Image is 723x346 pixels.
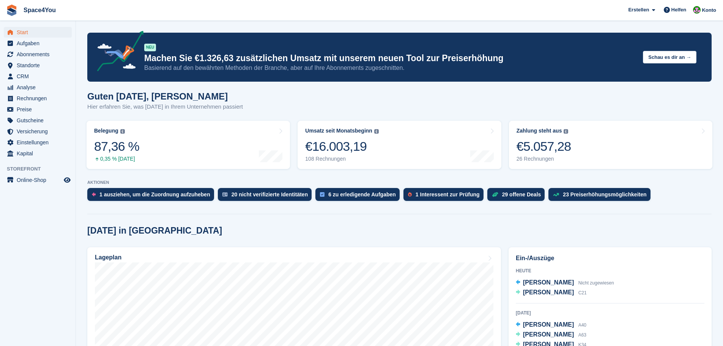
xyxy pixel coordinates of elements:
a: menu [4,148,72,159]
img: icon-info-grey-7440780725fd019a000dd9b08b2336e03edf1995a4989e88bcd33f0948082b44.svg [374,129,379,134]
h2: Lageplan [95,254,121,261]
div: 87,36 % [94,139,139,154]
p: Machen Sie €1.326,63 zusätzlichen Umsatz mit unserem neuen Tool zur Preiserhöhung [144,53,637,64]
span: Analyse [17,82,62,93]
div: 23 Preiserhöhungsmöglichkeiten [563,191,646,197]
div: [DATE] [516,310,704,316]
span: [PERSON_NAME] [523,279,574,286]
a: Zahlung steht aus €5.057,28 26 Rechnungen [509,121,712,169]
p: Hier erfahren Sie, was [DATE] in Ihrem Unternehmen passiert [87,103,243,111]
img: deal-1b604bf984904fb50ccaf53a9ad4b4a5d6e5aea283cecdc64d6e3604feb123c2.svg [492,192,498,197]
p: AKTIONEN [87,180,712,185]
a: menu [4,93,72,104]
img: price_increase_opportunities-93ffe204e8149a01c8c9dc8f82e8f89637d9d84a8eef4429ea346261dce0b2c0.svg [553,193,559,196]
a: Umsatz seit Monatsbeginn €16.003,19 108 Rechnungen [298,121,501,169]
a: menu [4,137,72,148]
h1: Guten [DATE], [PERSON_NAME] [87,91,243,101]
img: move_outs_to_deallocate_icon-f764333ba52eb49d3ac5e1228854f67142a1ed5810a6f6cc68b1a99e826820c5.svg [92,192,96,197]
span: Helfen [671,6,687,14]
button: Schau es dir an → [643,51,696,63]
h2: [DATE] in [GEOGRAPHIC_DATA] [87,226,222,236]
div: Heute [516,267,704,274]
img: prospect-51fa495bee0391a8d652442698ab0144808aea92771e9ea1ae160a38d050c398.svg [408,192,412,197]
a: Vorschau-Shop [63,175,72,185]
div: 29 offene Deals [502,191,541,197]
a: menu [4,60,72,71]
div: 20 nicht verifizierte Identitäten [232,191,308,197]
a: Belegung 87,36 % 0,35 % [DATE] [87,121,290,169]
img: task-75834270c22a3079a89374b754ae025e5fb1db73e45f91037f5363f120a921f8.svg [320,192,324,197]
span: Nicht zugewiesen [578,280,614,286]
div: 1 ausziehen, um die Zuordnung aufzuheben [99,191,210,197]
img: stora-icon-8386f47178a22dfd0bd8f6a31ec36ba5ce8667c1dd55bd0f319d3a0aa187defe.svg [6,5,17,16]
a: menu [4,27,72,38]
span: Versicherung [17,126,62,137]
a: menu [4,38,72,49]
span: Preise [17,104,62,115]
a: menu [4,104,72,115]
span: Einstellungen [17,137,62,148]
span: [PERSON_NAME] [523,331,574,338]
div: 108 Rechnungen [305,156,379,162]
img: verify_identity-adf6edd0f0f0b5bbfe63781bf79b02c33cf7c696d77639b501bdc392416b5a36.svg [222,192,228,197]
span: Start [17,27,62,38]
img: price-adjustments-announcement-icon-8257ccfd72463d97f412b2fc003d46551f7dbcb40ab6d574587a9cd5c0d94... [91,31,144,74]
div: 6 zu erledigende Aufgaben [328,191,396,197]
p: Basierend auf den bewährten Methoden der Branche, aber auf Ihre Abonnements zugeschnitten. [144,64,637,72]
h2: Ein-/Auszüge [516,254,704,263]
span: C21 [578,290,587,295]
div: Umsatz seit Monatsbeginn [305,128,372,134]
a: Speisekarte [4,175,72,185]
a: menu [4,82,72,93]
span: Storefront [7,165,76,173]
img: icon-info-grey-7440780725fd019a000dd9b08b2336e03edf1995a4989e88bcd33f0948082b44.svg [564,129,568,134]
a: Space4You [20,4,59,16]
a: menu [4,126,72,137]
img: icon-info-grey-7440780725fd019a000dd9b08b2336e03edf1995a4989e88bcd33f0948082b44.svg [120,129,125,134]
a: [PERSON_NAME] C21 [516,288,587,298]
a: 29 offene Deals [487,188,549,205]
span: Abonnements [17,49,62,60]
span: Gutscheine [17,115,62,126]
div: 0,35 % [DATE] [94,156,139,162]
span: Online-Shop [17,175,62,185]
span: Kapital [17,148,62,159]
a: 23 Preiserhöhungsmöglichkeiten [548,188,654,205]
span: [PERSON_NAME] [523,321,574,328]
a: [PERSON_NAME] Nicht zugewiesen [516,278,614,288]
a: 1 Interessent zur Prüfung [403,188,487,205]
a: [PERSON_NAME] A63 [516,330,586,340]
span: [PERSON_NAME] [523,289,574,295]
a: menu [4,49,72,60]
span: A63 [578,332,586,338]
div: Zahlung steht aus [517,128,562,134]
a: 20 nicht verifizierte Identitäten [218,188,316,205]
span: Konto [702,6,716,14]
a: 6 zu erledigende Aufgaben [315,188,403,205]
a: [PERSON_NAME] A40 [516,320,586,330]
span: Erstellen [628,6,649,14]
span: A40 [578,322,586,328]
a: 1 ausziehen, um die Zuordnung aufzuheben [87,188,218,205]
div: €16.003,19 [305,139,379,154]
div: Belegung [94,128,118,134]
img: Luca-André Talhoff [693,6,701,14]
a: menu [4,115,72,126]
div: €5.057,28 [517,139,571,154]
span: Standorte [17,60,62,71]
a: menu [4,71,72,82]
div: 26 Rechnungen [517,156,571,162]
span: Aufgaben [17,38,62,49]
div: NEU [144,44,156,51]
span: CRM [17,71,62,82]
span: Rechnungen [17,93,62,104]
div: 1 Interessent zur Prüfung [416,191,480,197]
